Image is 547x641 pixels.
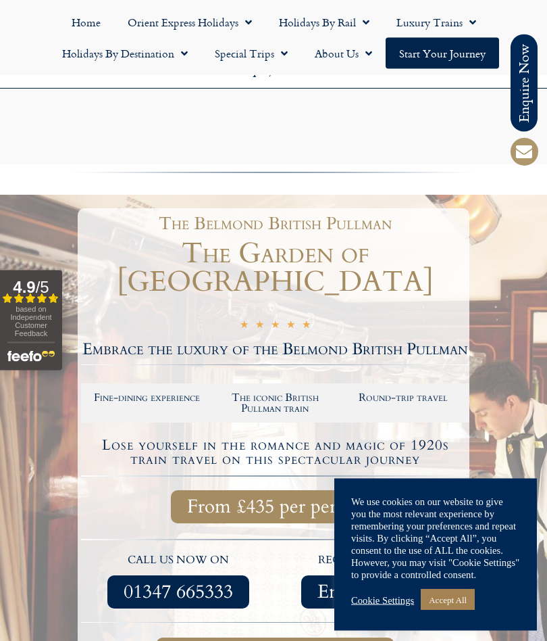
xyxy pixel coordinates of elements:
a: Start your Journey [386,38,499,69]
h2: Fine-dining experience [90,393,205,404]
a: About Us [301,38,386,69]
a: Home [58,7,114,38]
a: Cookie Settings [351,594,414,607]
a: Enquire Now [301,576,444,609]
h2: Embrace the luxury of the Belmond British Pullman [81,342,469,358]
a: Orient Express Holidays [114,7,265,38]
i: ★ [271,320,280,333]
a: Luxury Trains [383,7,490,38]
i: ★ [286,320,295,333]
div: We use cookies on our website to give you the most relevant experience by remembering your prefer... [351,496,520,581]
h4: Lose yourself in the romance and magic of 1920s train travel on this spectacular journey [83,439,467,467]
div: 5/5 [240,319,311,333]
i: ★ [255,320,264,333]
i: ★ [302,320,311,333]
h1: The Belmond British Pullman [88,216,463,233]
a: From £435 per person [171,491,380,524]
a: Holidays by Destination [49,38,201,69]
p: request a quote [282,552,463,570]
h2: Round-trip travel [346,393,461,404]
h2: The iconic British Pullman train [218,393,333,414]
span: Enquire Now [317,584,427,601]
i: ★ [240,320,249,333]
a: Special Trips [201,38,301,69]
a: 01347 665333 [107,576,249,609]
h1: The Garden of [GEOGRAPHIC_DATA] [81,240,469,297]
p: call us now on [88,552,269,570]
span: 01347 665333 [124,584,233,601]
h6: [DATE] to [DATE] 9am – 5pm Outside of these times please leave a message on our 24/7 enquiry serv... [149,41,361,78]
nav: Menu [7,7,540,69]
span: From £435 per person [187,499,363,516]
a: Accept All [421,590,475,611]
a: Holidays by Rail [265,7,383,38]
